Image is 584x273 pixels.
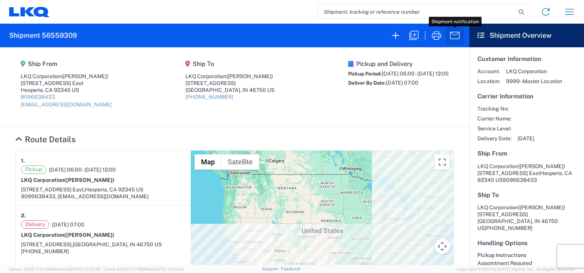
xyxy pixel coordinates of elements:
[477,68,500,75] span: Account:
[477,163,518,169] span: LKQ Corporation
[21,87,112,93] div: Hesperia, CA 92345 US
[477,163,576,183] address: Hesperia, CA 92345 US
[348,60,449,67] h5: Pickup and Delivery
[185,60,274,67] h5: Ship To
[318,5,516,19] input: Shipment, tracking or reference number
[506,78,562,85] span: 9999 - Master Location
[21,220,49,229] span: Delivery
[21,193,185,200] div: 9096638433, [EMAIL_ADDRESS][DOMAIN_NAME]
[469,24,584,47] header: Shipment Overview
[185,80,274,87] div: [STREET_ADDRESS]
[195,154,221,170] button: Show street map
[21,60,112,67] h5: Ship From
[382,71,449,77] span: [DATE] 06:00 - [DATE] 12:00
[104,267,184,271] span: Client: 2025.17.0-159f9de
[49,166,116,173] span: [DATE] 06:00 - [DATE] 12:00
[477,170,540,176] span: [STREET_ADDRESS] East
[9,267,100,271] span: Server: 2025.17.0-1194904eeae
[477,105,511,112] span: Tracking No:
[386,80,419,86] span: [DATE] 07:00
[518,163,565,169] span: ([PERSON_NAME])
[64,177,114,183] span: ([PERSON_NAME])
[348,80,386,86] span: Deliver By Date:
[185,73,274,80] div: LKQ Corporation
[477,93,576,100] h5: Carrier Information
[69,267,100,271] span: [DATE] 10:32:38
[153,267,184,271] span: [DATE] 10:23:34
[485,225,532,231] span: [PHONE_NUMBER]
[435,239,450,254] button: Map camera controls
[262,267,281,271] a: Support
[518,204,565,210] span: ([PERSON_NAME])
[477,191,576,199] h5: Ship To
[21,94,55,100] a: 9096638433
[21,248,185,255] div: [PHONE_NUMBER]
[15,135,76,144] a: Hide Details
[52,221,84,228] span: [DATE] 07:00
[477,78,500,85] span: Location:
[348,71,382,77] span: Pickup Period:
[506,68,562,75] span: LKQ Corporation
[21,80,112,87] div: [STREET_ADDRESS] East
[85,186,143,193] span: Hesperia, CA 92345 US
[477,115,511,122] span: Carrier Name:
[21,232,114,238] strong: LKQ Corporation
[21,211,26,220] strong: 2.
[477,260,576,267] div: Appointment Required
[503,177,537,183] span: 9096638433
[477,55,576,63] h5: Customer Information
[281,267,300,271] a: Feedback
[517,135,534,142] span: [DATE]
[221,154,259,170] button: Show satellite imagery
[21,101,112,108] a: [EMAIL_ADDRESS][DOMAIN_NAME]
[477,239,576,247] h5: Handling Options
[64,232,114,238] span: ([PERSON_NAME])
[21,241,73,247] span: [STREET_ADDRESS],
[21,177,114,183] strong: LKQ Corporation
[9,31,77,40] h2: Shipment 56559309
[477,150,576,157] h5: Ship From
[477,125,511,132] span: Service Level:
[185,87,274,93] div: [GEOGRAPHIC_DATA], IN 46750 US
[21,186,85,193] span: [STREET_ADDRESS] East,
[21,73,112,80] div: LKQ Corporation
[73,241,162,247] span: [GEOGRAPHIC_DATA], IN 46750 US
[477,252,576,259] h6: Pickup Instructions
[226,73,273,79] span: ([PERSON_NAME])
[435,154,450,170] button: Toggle fullscreen view
[477,204,565,217] span: LKQ Corporation [STREET_ADDRESS]
[21,165,46,174] span: Pickup
[21,156,25,165] strong: 1.
[477,135,511,142] span: Delivery Date:
[62,73,108,79] span: ([PERSON_NAME])
[457,266,575,273] span: Copyright © [DATE]-[DATE] Agistix Inc., All Rights Reserved
[477,204,576,231] address: [GEOGRAPHIC_DATA], IN 46750 US
[185,94,233,100] a: [PHONE_NUMBER]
